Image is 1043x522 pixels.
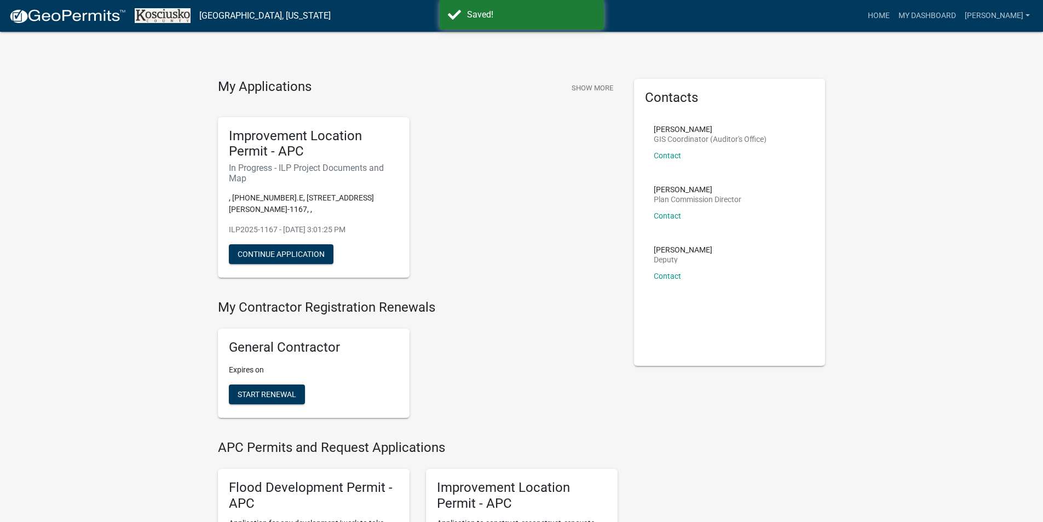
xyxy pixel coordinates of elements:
[229,364,399,376] p: Expires on
[218,79,312,95] h4: My Applications
[229,340,399,355] h5: General Contractor
[654,125,767,133] p: [PERSON_NAME]
[654,256,712,263] p: Deputy
[894,5,960,26] a: My Dashboard
[229,224,399,236] p: ILP2025-1167 - [DATE] 3:01:25 PM
[437,480,607,512] h5: Improvement Location Permit - APC
[654,272,681,280] a: Contact
[218,440,618,456] h4: APC Permits and Request Applications
[863,5,894,26] a: Home
[960,5,1034,26] a: [PERSON_NAME]
[229,480,399,512] h5: Flood Development Permit - APC
[645,90,815,106] h5: Contacts
[467,8,596,21] div: Saved!
[229,385,305,404] button: Start Renewal
[199,7,331,25] a: [GEOGRAPHIC_DATA], [US_STATE]
[654,246,712,254] p: [PERSON_NAME]
[229,128,399,160] h5: Improvement Location Permit - APC
[654,196,741,203] p: Plan Commission Director
[654,186,741,193] p: [PERSON_NAME]
[218,300,618,427] wm-registration-list-section: My Contractor Registration Renewals
[654,135,767,143] p: GIS Coordinator (Auditor's Office)
[238,390,296,399] span: Start Renewal
[654,151,681,160] a: Contact
[229,192,399,215] p: , [PHONE_NUMBER].E, [STREET_ADDRESS][PERSON_NAME]-1167, ,
[218,300,618,316] h4: My Contractor Registration Renewals
[135,8,191,23] img: Kosciusko County, Indiana
[229,244,333,264] button: Continue Application
[229,163,399,183] h6: In Progress - ILP Project Documents and Map
[654,211,681,220] a: Contact
[567,79,618,97] button: Show More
